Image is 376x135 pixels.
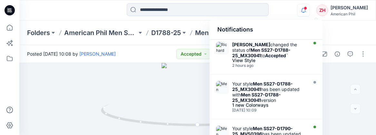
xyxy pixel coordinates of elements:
div: Your style has been updated with version [232,81,306,103]
div: [PERSON_NAME] [331,4,368,12]
a: Folders [27,28,50,37]
strong: Men SS27-D1788-25_MX30941 [232,92,281,103]
div: 1 new Colorways [232,103,306,107]
div: changed the status of to ` [232,42,306,58]
img: Richard Dromard [216,42,229,55]
strong: Men SS27-D1788-25_MX30941 [232,81,293,92]
p: Men SS27-D1788-25_MX30941 [195,28,268,37]
img: Men SS27-D1788-25_MX30941 [216,81,229,94]
span: Posted [DATE] 10:08 by [27,50,116,57]
div: Friday, August 22, 2025 10:09 [232,108,306,113]
button: Details [332,49,342,59]
div: American Phil [331,12,368,16]
strong: [PERSON_NAME] [232,42,270,47]
strong: Accepted [265,53,286,58]
a: [PERSON_NAME] [79,51,116,57]
strong: Men SS27-D1788-25_MX30941 [232,47,291,58]
a: American Phil Men SS27 collection [64,28,137,37]
div: View Style [232,58,306,63]
div: Notifications [210,20,322,40]
div: Monday, August 25, 2025 01:21 [232,63,306,68]
a: D1788-25 [151,28,181,37]
div: ZH [316,4,328,16]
